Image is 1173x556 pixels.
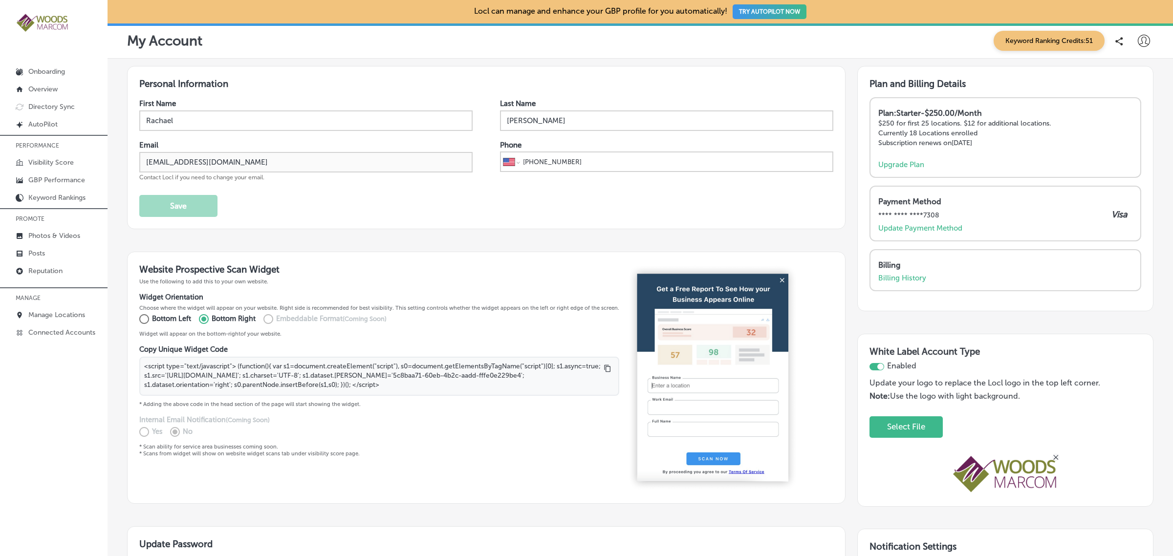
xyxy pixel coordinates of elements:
[212,314,256,324] p: Bottom Right
[139,415,619,424] h4: Internal Email Notification
[869,391,890,401] strong: Note:
[881,417,931,437] button: Select File
[28,120,58,128] p: AutoPilot
[28,249,45,257] p: Posts
[139,264,619,275] h3: Website Prospective Scan Widget
[878,224,962,233] a: Update Payment Method
[28,267,63,275] p: Reputation
[28,193,86,202] p: Keyword Rankings
[878,160,924,169] a: Upgrade Plan
[878,139,1132,147] p: Subscription renews on [DATE]
[28,176,85,184] p: GBP Performance
[139,443,619,457] p: * Scan ability for service area businesses coming soon. * Scans from widget will show on website ...
[869,541,1141,552] h3: Notification Settings
[28,67,65,76] p: Onboarding
[28,328,95,337] p: Connected Accounts
[28,85,58,93] p: Overview
[869,391,1130,401] p: Use the logo with light background.
[28,103,75,111] p: Directory Sync
[602,363,613,374] button: Copy to clipboard
[139,401,619,407] p: * Adding the above code in the head section of the page will start showing the widget.
[878,260,1128,270] p: Billing
[16,13,69,33] img: 4a29b66a-e5ec-43cd-850c-b989ed1601aaLogo_Horizontal_BerryOlive_1000.jpg
[500,110,833,131] input: Enter Last Name
[28,158,74,167] p: Visibility Score
[627,264,798,492] img: 256ffbef88b0ca129e0e8d089cf1fab9.png
[878,197,1128,206] p: Payment Method
[183,427,193,437] p: No
[500,99,536,108] label: Last Name
[139,304,619,311] p: Choose where the widget will appear on your website. Right side is recommended for best visibilit...
[152,314,191,324] p: Bottom Left
[139,174,264,181] span: Contact Locl if you need to change your email.
[139,278,619,285] p: Use the following to add this to your own website.
[522,152,830,171] input: Phone number
[139,99,176,108] label: First Name
[139,293,619,301] h4: Widget Orientation
[276,314,387,324] p: Embeddable Format
[878,129,1132,137] p: Currently 18 Locations enrolled
[139,141,158,150] label: Email
[28,311,85,319] p: Manage Locations
[139,110,473,131] input: Enter First Name
[500,141,521,150] label: Phone
[869,78,1141,89] h3: Plan and Billing Details
[869,378,1130,391] p: Update your logo to replace the Locl logo in the top left corner.
[226,416,270,424] span: (Coming Soon)
[139,345,619,354] h4: Copy Unique Widget Code
[887,361,916,370] span: Enabled
[139,357,619,396] textarea: <script type="text/javascript"> (function(){ var s1=document.createElement("script"), s0=document...
[878,108,982,118] strong: Plan: Starter - $250.00/Month
[733,4,806,19] button: TRY AUTOPILOT NOW
[878,274,926,282] a: Billing History
[139,78,833,89] h3: Personal Information
[127,33,202,49] p: My Account
[343,315,387,322] span: (Coming Soon)
[139,330,619,337] p: Widget will appear on the bottom- right of your website.
[152,427,162,437] p: Yes
[139,195,217,217] button: Save
[869,416,1130,438] div: Uppy Dashboard
[139,538,833,550] h3: Update Password
[28,232,80,240] p: Photos & Videos
[1111,209,1128,220] p: Visa
[994,31,1105,51] span: Keyword Ranking Credits: 51
[139,152,473,172] input: Enter Email
[878,119,1132,128] p: $250 for first 25 locations. $12 for additional locations.
[869,346,1141,361] h3: White Label Account Type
